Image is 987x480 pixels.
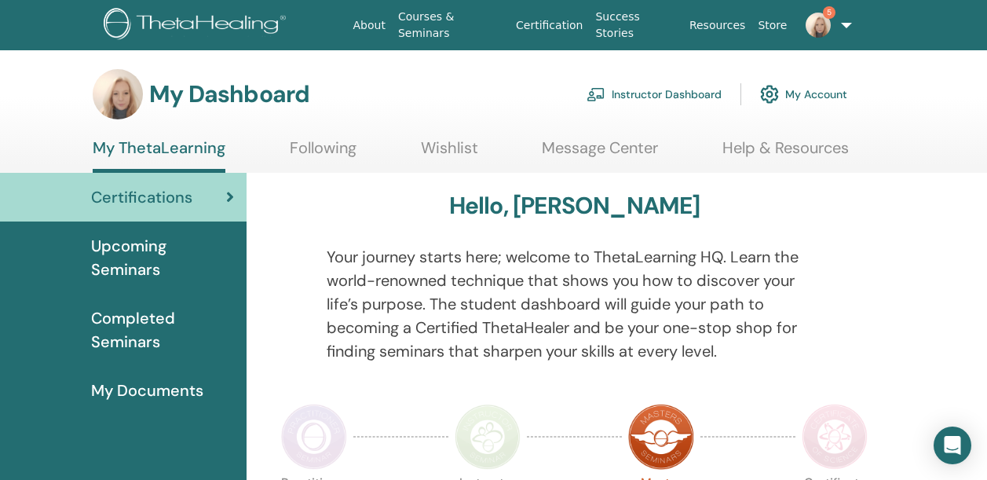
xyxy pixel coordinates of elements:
[587,77,722,112] a: Instructor Dashboard
[760,81,779,108] img: cog.svg
[934,427,971,464] div: Open Intercom Messenger
[281,404,347,470] img: Practitioner
[823,6,835,19] span: 5
[91,185,192,209] span: Certifications
[683,11,752,40] a: Resources
[91,306,234,354] span: Completed Seminars
[149,80,309,108] h3: My Dashboard
[346,11,391,40] a: About
[93,138,225,173] a: My ThetaLearning
[806,13,831,38] img: default.jpg
[802,404,868,470] img: Certificate of Science
[91,234,234,281] span: Upcoming Seminars
[722,138,849,169] a: Help & Resources
[392,2,510,48] a: Courses & Seminars
[290,138,356,169] a: Following
[760,77,847,112] a: My Account
[104,8,291,43] img: logo.png
[587,87,605,101] img: chalkboard-teacher.svg
[421,138,478,169] a: Wishlist
[455,404,521,470] img: Instructor
[628,404,694,470] img: Master
[449,192,700,220] h3: Hello, [PERSON_NAME]
[589,2,682,48] a: Success Stories
[510,11,589,40] a: Certification
[93,69,143,119] img: default.jpg
[542,138,658,169] a: Message Center
[327,245,822,363] p: Your journey starts here; welcome to ThetaLearning HQ. Learn the world-renowned technique that sh...
[751,11,793,40] a: Store
[91,379,203,402] span: My Documents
